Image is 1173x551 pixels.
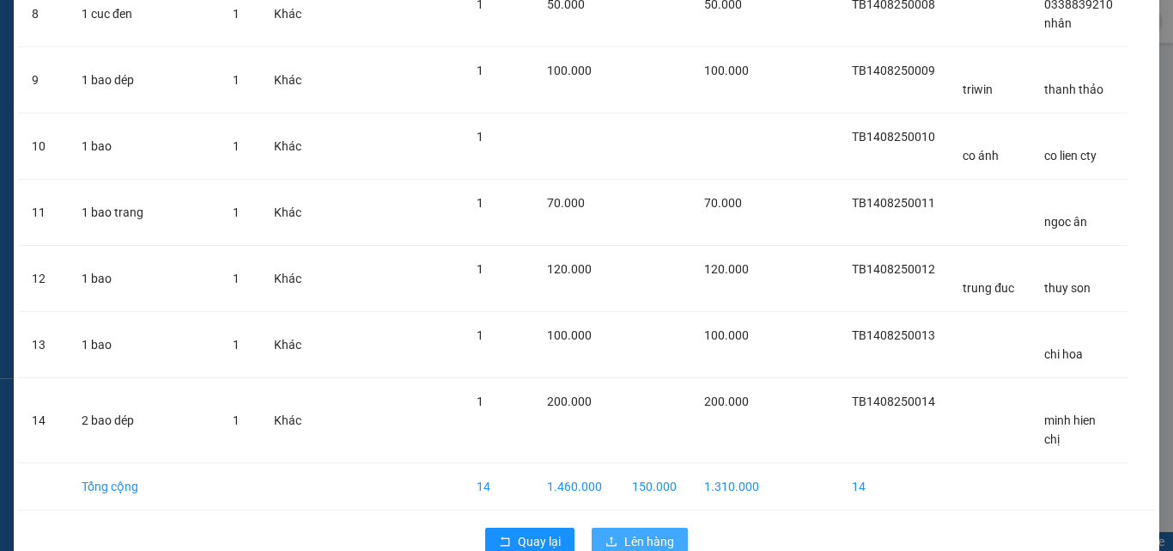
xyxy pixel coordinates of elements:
[963,281,1014,295] span: trung đuc
[690,463,773,511] td: 1.310.000
[68,312,219,378] td: 1 bao
[1044,413,1096,446] span: minh hien chị
[704,262,749,276] span: 120.000
[260,312,315,378] td: Khác
[838,463,949,511] td: 14
[18,180,68,246] td: 11
[61,60,240,93] span: 085 88 555 88
[624,532,674,551] span: Lên hàng
[233,272,240,285] span: 1
[44,122,238,138] span: VP Công Ty -
[18,246,68,312] td: 12
[233,139,240,153] span: 1
[61,9,233,58] strong: CÔNG TY CP BÌNH TÂM
[477,328,483,342] span: 1
[260,246,315,312] td: Khác
[477,395,483,408] span: 1
[233,338,240,352] span: 1
[704,328,749,342] span: 100.000
[233,73,240,87] span: 1
[852,64,935,77] span: TB1408250009
[18,312,68,378] td: 13
[260,113,315,180] td: Khác
[260,47,315,113] td: Khác
[547,395,592,408] span: 200.000
[704,64,749,77] span: 100.000
[477,262,483,276] span: 1
[547,328,592,342] span: 100.000
[61,60,240,93] span: VP Tân Bình ĐT:
[233,7,240,21] span: 1
[260,180,315,246] td: Khác
[704,196,742,210] span: 70.000
[477,130,483,144] span: 1
[260,378,315,463] td: Khác
[618,463,690,511] td: 150.000
[704,395,749,408] span: 200.000
[463,463,533,511] td: 14
[68,246,219,312] td: 1 bao
[1044,347,1083,361] span: chi hoa
[68,463,219,511] td: Tổng cộng
[122,122,238,138] span: nhân
[153,122,238,138] span: 0338839210 -
[477,64,483,77] span: 1
[547,64,592,77] span: 100.000
[18,47,68,113] td: 9
[605,536,617,549] span: upload
[233,205,240,219] span: 1
[68,180,219,246] td: 1 bao trang
[1044,149,1097,162] span: co lien cty
[518,532,561,551] span: Quay lại
[68,47,219,113] td: 1 bao dép
[547,196,585,210] span: 70.000
[852,196,935,210] span: TB1408250011
[499,536,511,549] span: rollback
[1044,16,1072,30] span: nhân
[7,13,58,90] img: logo
[533,463,618,511] td: 1.460.000
[1044,281,1091,295] span: thuy son
[7,122,238,138] span: Nhận:
[68,113,219,180] td: 1 bao
[852,328,935,342] span: TB1408250013
[7,99,32,115] span: Gửi:
[852,262,935,276] span: TB1408250012
[1044,215,1087,229] span: ngoc ân
[963,149,999,162] span: co ánh
[18,113,68,180] td: 10
[547,262,592,276] span: 120.000
[852,395,935,408] span: TB1408250014
[852,130,935,144] span: TB1408250010
[32,99,192,115] span: VP [GEOGRAPHIC_DATA] -
[18,378,68,463] td: 14
[963,83,993,96] span: triwin
[233,413,240,427] span: 1
[1044,83,1103,96] span: thanh thảo
[68,378,219,463] td: 2 bao dép
[477,196,483,210] span: 1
